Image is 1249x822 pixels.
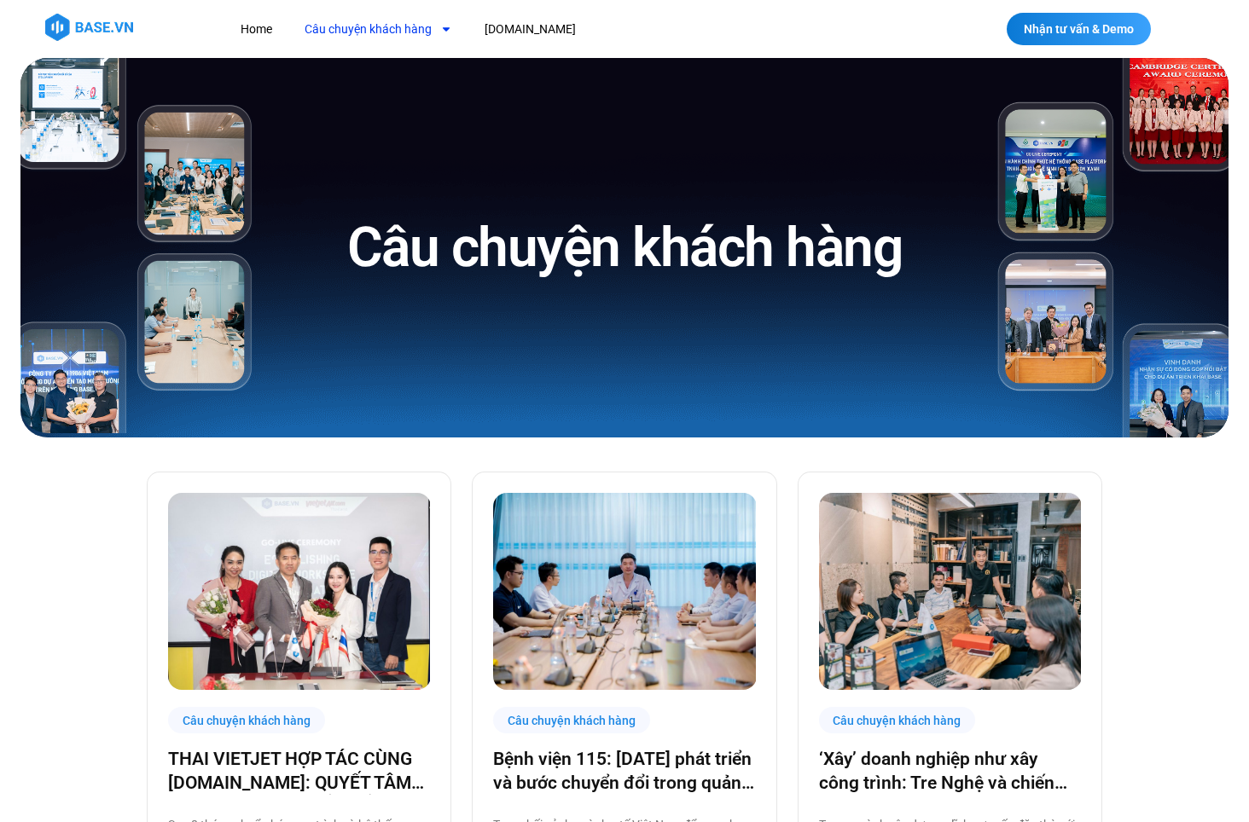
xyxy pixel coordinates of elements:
[228,14,889,45] nav: Menu
[472,14,589,45] a: [DOMAIN_NAME]
[493,747,755,795] a: Bệnh viện 115: [DATE] phát triển và bước chuyển đổi trong quản trị bệnh viện tư nhân
[168,707,325,733] div: Câu chuyện khách hàng
[347,212,903,283] h1: Câu chuyện khách hàng
[819,747,1081,795] a: ‘Xây’ doanh nghiệp như xây công trình: Tre Nghệ và chiến lược chuyển đổi từ gốc
[168,747,430,795] a: THAI VIETJET HỢP TÁC CÙNG [DOMAIN_NAME]: QUYẾT TÂM “CẤT CÁNH” CHUYỂN ĐỔI SỐ
[819,707,976,733] div: Câu chuyện khách hàng
[1024,23,1134,35] span: Nhận tư vấn & Demo
[493,707,650,733] div: Câu chuyện khách hàng
[1007,13,1151,45] a: Nhận tư vấn & Demo
[292,14,465,45] a: Câu chuyện khách hàng
[228,14,285,45] a: Home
